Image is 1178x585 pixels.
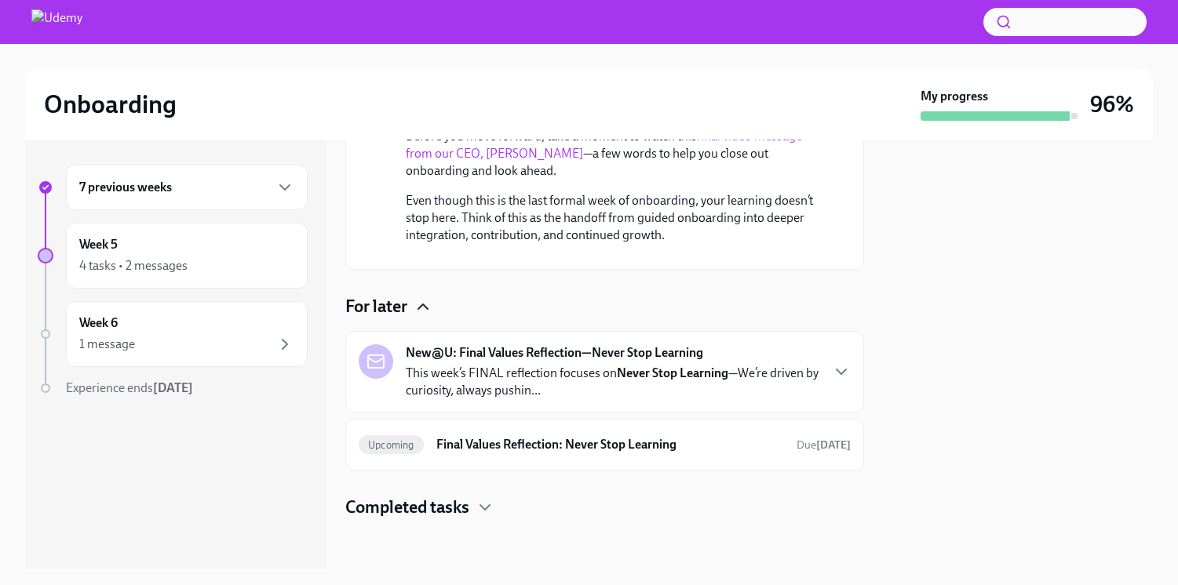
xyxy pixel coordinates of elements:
h6: 7 previous weeks [79,179,172,196]
strong: [DATE] [153,380,193,395]
strong: My progress [921,88,988,105]
img: Udemy [31,9,82,35]
div: 7 previous weeks [66,165,308,210]
strong: Never Stop Learning [617,365,728,380]
div: 4 tasks • 2 messages [79,257,188,274]
p: This week’s FINAL reflection focuses on —We’re driven by curiosity, always pushin... [406,365,819,399]
strong: [DATE] [816,438,851,452]
h6: Week 5 [79,236,118,253]
strong: New@U: Final Values Reflection—Never Stop Learning [406,344,703,362]
span: Upcoming [359,439,424,451]
div: Completed tasks [345,496,864,519]
p: Even though this is the last formal week of onboarding, your learning doesn’t stop here. Think of... [406,192,826,244]
span: September 15th, 2025 09:00 [797,438,851,452]
h6: Final Values Reflection: Never Stop Learning [436,436,784,453]
a: Week 54 tasks • 2 messages [38,223,308,289]
h4: For later [345,295,407,318]
h2: Onboarding [44,89,177,120]
a: UpcomingFinal Values Reflection: Never Stop LearningDue[DATE] [359,432,851,457]
h4: Completed tasks [345,496,469,519]
h6: Week 6 [79,314,118,332]
div: For later [345,295,864,318]
div: 1 message [79,336,135,353]
h3: 96% [1090,90,1134,118]
p: Before you move forward, take a moment to watch this —a few words to help you close out onboardin... [406,128,826,180]
a: Week 61 message [38,301,308,367]
span: Experience ends [66,380,193,395]
span: Due [797,438,851,452]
